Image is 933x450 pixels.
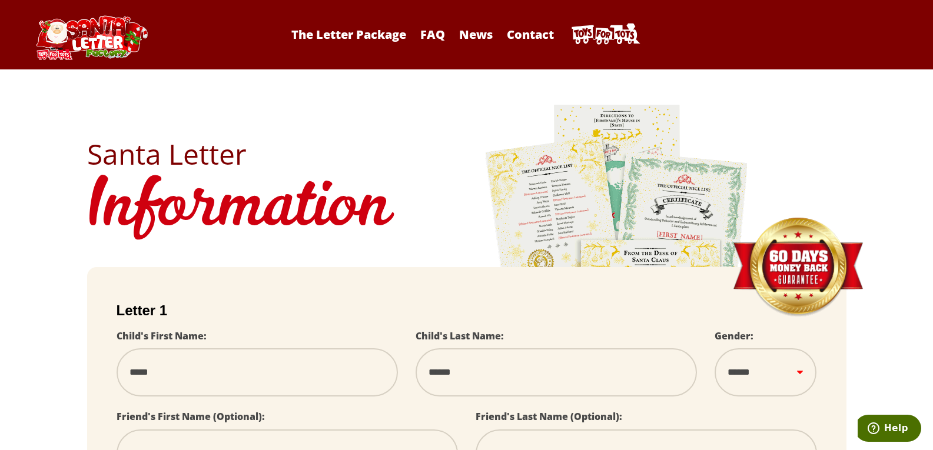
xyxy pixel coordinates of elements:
[476,410,622,423] label: Friend's Last Name (Optional):
[732,217,864,318] img: Money Back Guarantee
[414,26,451,42] a: FAQ
[858,415,921,444] iframe: Opens a widget where you can find more information
[285,26,412,42] a: The Letter Package
[32,15,150,60] img: Santa Letter Logo
[715,329,753,342] label: Gender:
[501,26,560,42] a: Contact
[87,140,846,168] h2: Santa Letter
[484,103,749,432] img: letters.png
[416,329,504,342] label: Child's Last Name:
[87,168,846,249] h1: Information
[117,410,265,423] label: Friend's First Name (Optional):
[453,26,499,42] a: News
[117,302,817,319] h2: Letter 1
[117,329,207,342] label: Child's First Name:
